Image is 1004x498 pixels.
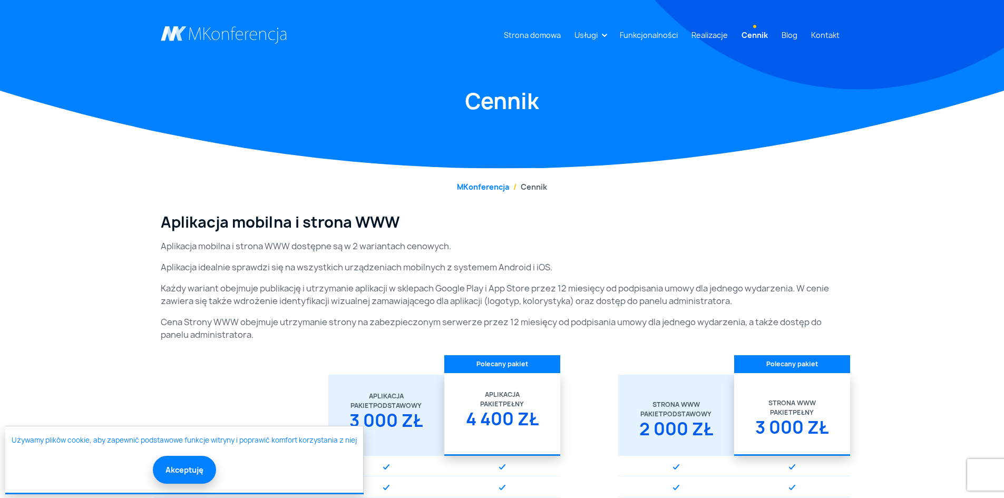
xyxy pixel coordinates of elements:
h1: Cennik [161,87,844,115]
span: Pakiet [640,409,663,419]
a: Usługi [570,25,602,45]
span: Pakiet [480,399,503,409]
a: Cennik [737,25,772,45]
div: 2 000 zł [625,419,728,447]
a: Używamy plików cookie, aby zapewnić podstawowe funkcje witryny i poprawić komfort korzystania z niej [12,435,357,446]
div: 3 000 zł [335,411,438,439]
div: Podstawowy [625,409,728,419]
p: Aplikacja idealnie sprawdzi się na wszystkich urządzeniach mobilnych z systemem Android i iOS. [161,261,844,274]
div: Podstawowy [335,401,438,411]
h3: Aplikacja mobilna i strona WWW [161,213,844,231]
div: Aplikacja [335,392,438,401]
div: 4 400 zł [451,409,554,437]
a: Funkcjonalności [616,25,682,45]
span: Pakiet [350,401,373,411]
img: Graficzny element strony [499,485,505,490]
img: Graficzny element strony [383,485,389,490]
a: Kontakt [807,25,844,45]
div: Pełny [740,408,844,417]
a: Realizacje [687,25,732,45]
p: Aplikacja mobilna i strona WWW dostępne są w 2 wariantach cenowych. [161,240,844,252]
p: Każdy wariant obejmuje publikację i utrzymanie aplikacji w sklepach Google Play i App Store przez... [161,282,844,307]
div: Pełny [451,399,554,409]
span: Pakiet [770,408,793,417]
p: Cena Strony WWW obejmuje utrzymanie strony na zabezpieczonym serwerze przez 12 miesięcy od podpis... [161,316,844,341]
div: Strona WWW [625,400,728,409]
div: 3 000 zł [740,417,844,446]
img: Graficzny element strony [499,464,505,470]
a: Strona domowa [500,25,565,45]
div: Aplikacja [451,390,554,399]
div: Strona WWW [740,398,844,408]
img: Graficzny element strony [383,464,389,470]
img: Graficzny element strony [789,485,795,490]
nav: breadcrumb [161,181,844,192]
a: MKonferencja [457,182,509,192]
img: Graficzny element strony [789,464,795,470]
a: Blog [777,25,802,45]
img: Graficzny element strony [673,464,679,470]
button: Akceptuję [153,456,216,484]
img: Graficzny element strony [673,485,679,490]
li: Cennik [509,181,547,192]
